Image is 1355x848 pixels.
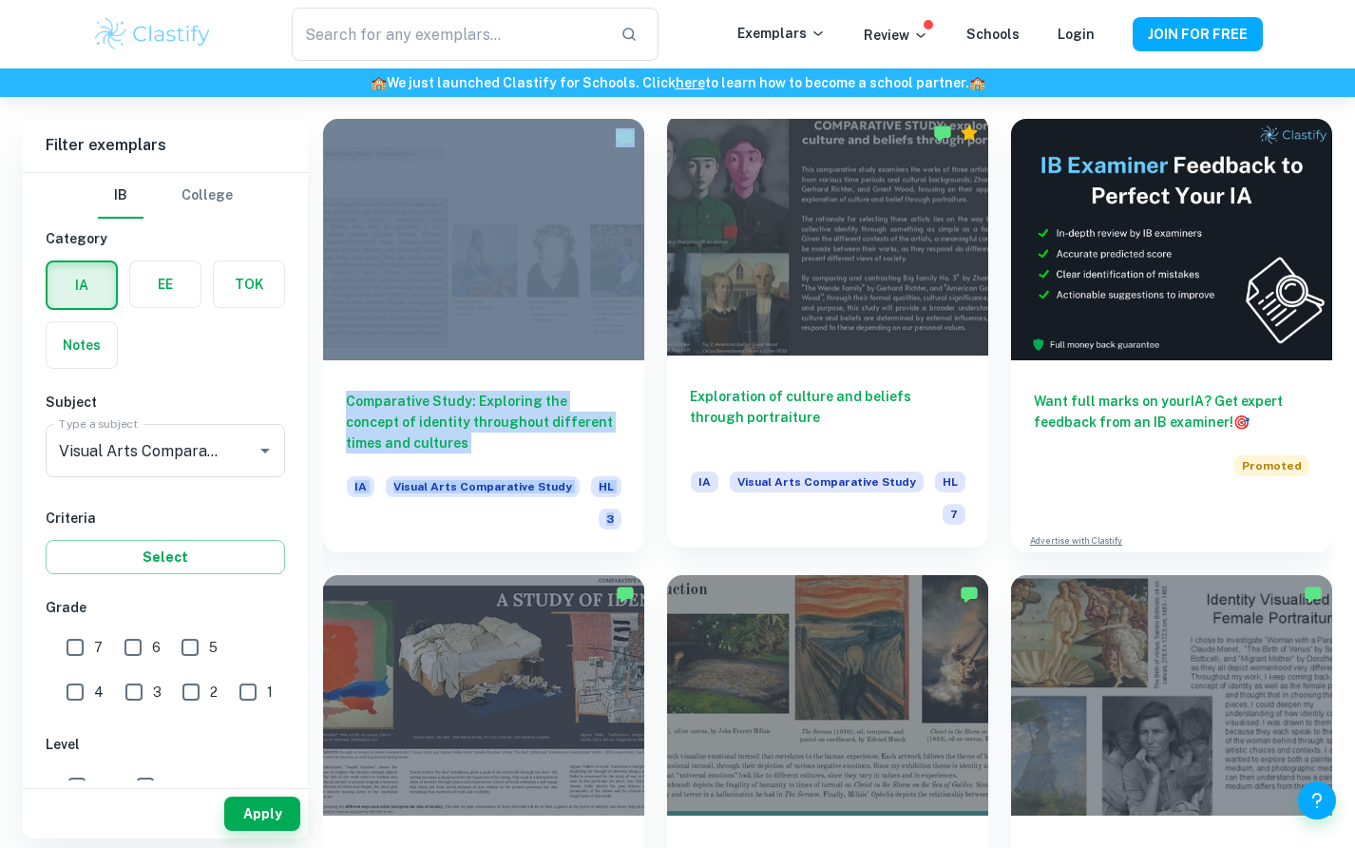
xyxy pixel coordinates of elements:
h6: Level [46,734,285,755]
h6: Subject [46,392,285,413]
h6: Filter exemplars [23,119,308,172]
img: Marked [616,128,635,147]
span: 3 [599,509,621,530]
a: Login [1058,27,1095,42]
span: HL [96,776,114,797]
span: HL [935,472,965,492]
div: Premium [960,124,979,143]
button: IA [48,262,116,308]
p: Exemplars [737,23,826,44]
button: Apply [224,797,300,831]
span: IA [347,476,374,497]
h6: Category [46,228,285,249]
h6: Comparative Study: Exploring the concept of identity throughout different times and cultures [346,391,621,453]
h6: We just launched Clastify for Schools. Click to learn how to become a school partner. [4,72,1351,93]
span: 🎯 [1233,414,1250,430]
span: Visual Arts Comparative Study [386,476,580,497]
img: Marked [960,585,979,604]
button: Notes [47,322,117,368]
button: TOK [214,261,284,307]
img: Marked [616,585,635,604]
input: Search for any exemplars... [292,8,605,61]
span: 7 [943,504,965,525]
span: 2 [210,682,218,703]
a: Exploration of culture and beliefs through portraitureIAVisual Arts Comparative StudyHL7 [667,119,988,552]
button: EE [130,261,200,307]
span: 7 [94,637,103,658]
label: Type a subject [59,415,138,432]
span: HL [591,476,621,497]
a: Schools [966,27,1020,42]
div: Filter type choice [98,173,233,219]
h6: Criteria [46,508,285,529]
a: Want full marks on yourIA? Get expert feedback from an IB examiner!PromotedAdvertise with Clastify [1011,119,1332,552]
span: 5 [209,637,218,658]
span: 4 [94,682,104,703]
button: JOIN FOR FREE [1133,17,1263,51]
span: 6 [152,637,161,658]
h6: Exploration of culture and beliefs through portraiture [690,386,965,449]
img: Clastify logo [92,15,213,53]
button: Select [46,540,285,574]
span: Promoted [1234,455,1309,476]
img: Thumbnail [1011,119,1332,360]
a: here [676,75,705,90]
span: 1 [267,682,273,703]
span: SL [164,776,181,797]
button: College [181,173,233,219]
img: Marked [1304,585,1323,604]
a: Advertise with Clastify [1030,534,1122,548]
h6: Want full marks on your IA ? Get expert feedback from an IB examiner! [1034,391,1309,433]
p: Review [864,25,928,46]
span: 🏫 [969,75,985,90]
span: 🏫 [371,75,387,90]
span: IA [691,472,718,492]
a: Comparative Study: Exploring the concept of identity throughout different times and culturesIAVis... [323,119,644,552]
img: Marked [933,124,952,143]
h6: Grade [46,597,285,618]
span: Visual Arts Comparative Study [730,472,924,492]
button: Help and Feedback [1298,781,1336,819]
button: IB [98,173,143,219]
button: Open [252,437,278,464]
span: 3 [153,682,162,703]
